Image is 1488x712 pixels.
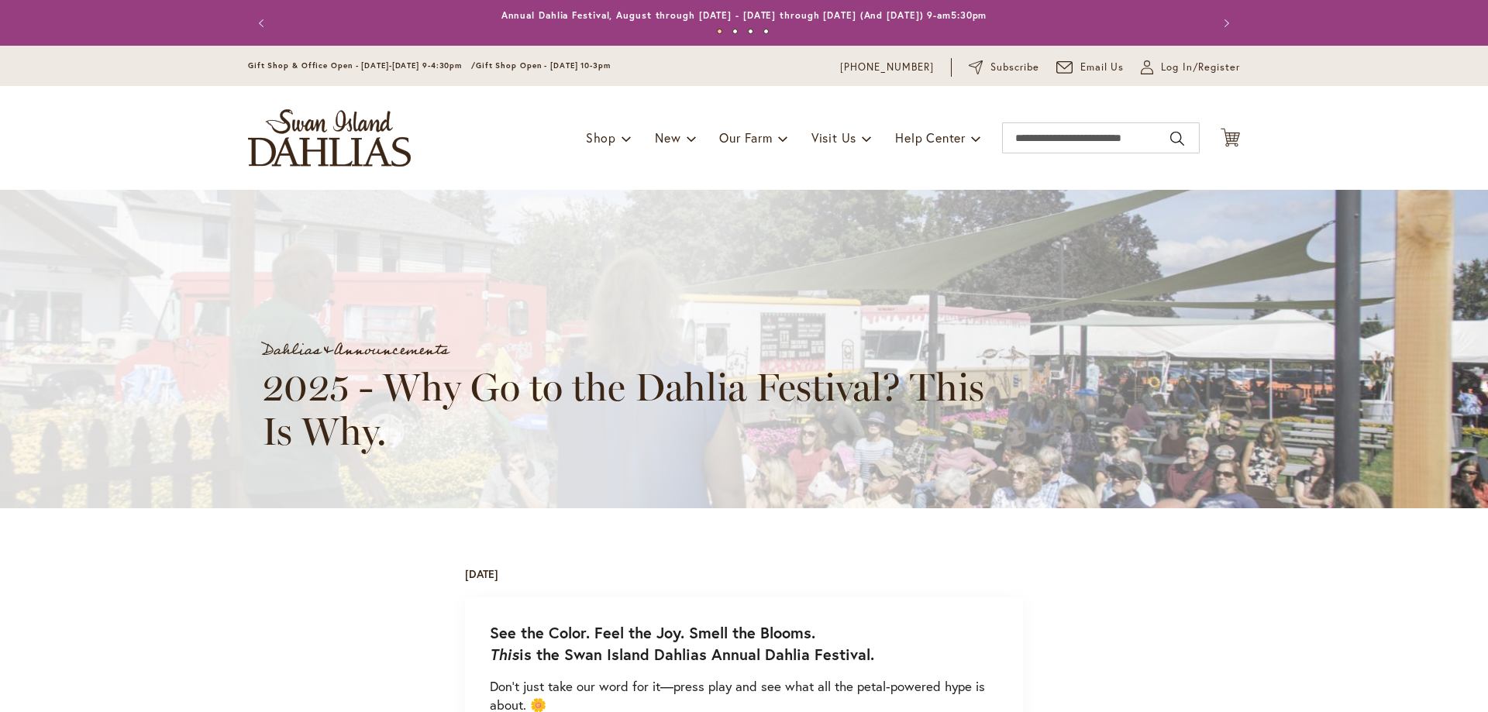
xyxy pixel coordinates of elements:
button: 2 of 4 [732,29,738,34]
button: 3 of 4 [748,29,753,34]
h1: 2025 - Why Go to the Dahlia Festival? This Is Why. [262,365,1006,454]
a: [PHONE_NUMBER] [840,60,934,75]
span: Help Center [895,129,966,146]
a: Dahlias [262,335,321,365]
button: Previous [248,8,279,39]
span: Shop [586,129,616,146]
span: Gift Shop Open - [DATE] 10-3pm [476,60,611,71]
button: 4 of 4 [763,29,769,34]
span: Email Us [1080,60,1125,75]
span: New [655,129,680,146]
a: Log In/Register [1141,60,1240,75]
div: [DATE] [465,566,498,582]
span: Subscribe [990,60,1039,75]
a: Email Us [1056,60,1125,75]
div: & [262,337,1254,365]
button: Next [1209,8,1240,39]
a: Announcements [334,335,449,365]
strong: See the Color. Feel the Joy. Smell the Blooms. is the Swan Island Dahlias Annual Dahlia Festival. [490,622,874,665]
span: Our Farm [719,129,772,146]
span: Visit Us [811,129,856,146]
a: store logo [248,109,411,167]
a: Subscribe [969,60,1039,75]
span: Gift Shop & Office Open - [DATE]-[DATE] 9-4:30pm / [248,60,476,71]
em: This [490,644,519,665]
a: Annual Dahlia Festival, August through [DATE] - [DATE] through [DATE] (And [DATE]) 9-am5:30pm [501,9,987,21]
button: 1 of 4 [717,29,722,34]
span: Log In/Register [1161,60,1240,75]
